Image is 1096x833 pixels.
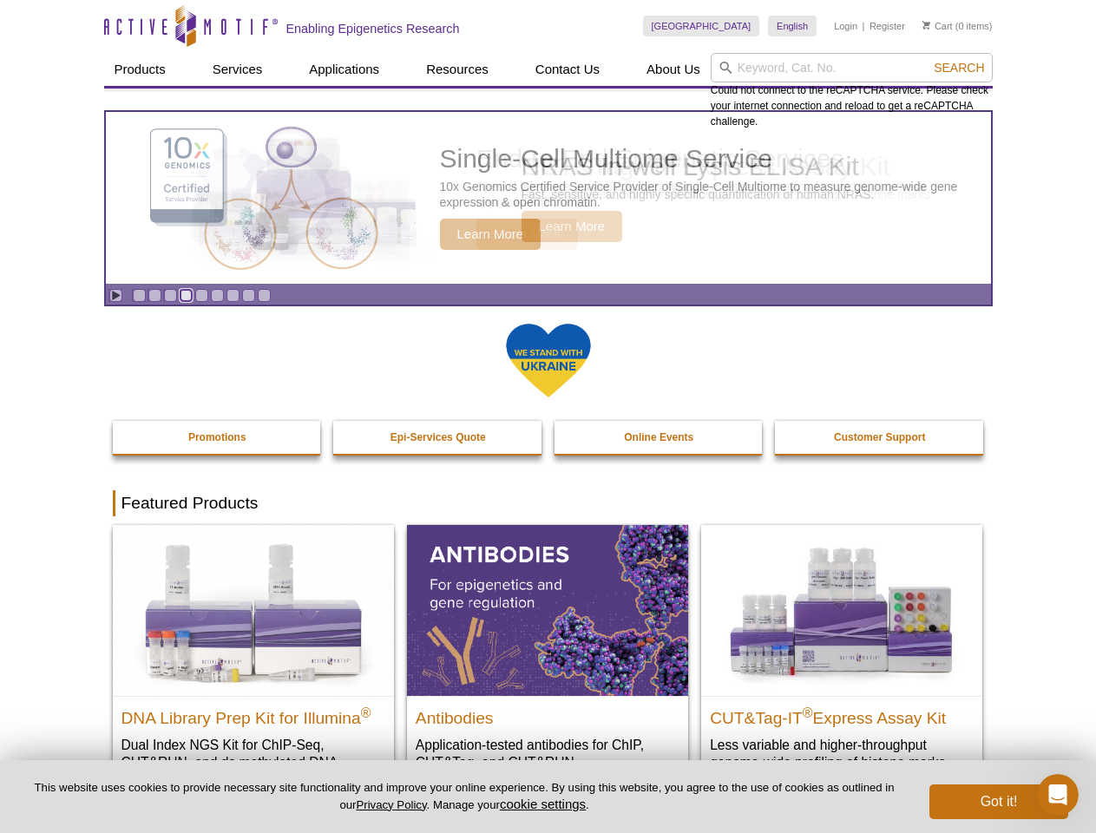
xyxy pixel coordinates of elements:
h2: Enabling Epigenetics Research [286,21,460,36]
a: Contact Us [525,53,610,86]
a: Services [202,53,273,86]
strong: Epi-Services Quote [390,431,486,443]
a: Go to slide 2 [148,289,161,302]
li: | [863,16,865,36]
a: Privacy Policy [356,798,426,811]
input: Keyword, Cat. No. [711,53,993,82]
span: Search [934,61,984,75]
a: Go to slide 6 [211,289,224,302]
a: Epi-Services Quote [333,421,543,454]
img: We Stand With Ukraine [505,322,592,399]
a: [GEOGRAPHIC_DATA] [643,16,760,36]
a: Go to slide 9 [258,289,271,302]
img: Your Cart [922,21,930,30]
h2: Antibodies [416,701,679,727]
button: Got it! [929,784,1068,819]
sup: ® [361,705,371,719]
a: All Antibodies Antibodies Application-tested antibodies for ChIP, CUT&Tag, and CUT&RUN. [407,525,688,788]
a: Online Events [555,421,765,454]
a: Cart [922,20,953,32]
a: English [768,16,817,36]
a: Toggle autoplay [109,289,122,302]
a: Promotions [113,421,323,454]
sup: ® [803,705,813,719]
a: Go to slide 8 [242,289,255,302]
button: Search [929,60,989,75]
strong: Customer Support [834,431,925,443]
div: Could not connect to the reCAPTCHA service. Please check your internet connection and reload to g... [711,53,993,129]
a: About Us [636,53,711,86]
img: CUT&Tag-IT® Express Assay Kit [701,525,982,695]
a: Applications [299,53,390,86]
strong: Promotions [188,431,246,443]
img: All Antibodies [407,525,688,695]
a: Resources [416,53,499,86]
h2: Featured Products [113,490,984,516]
a: Customer Support [775,421,985,454]
a: CUT&Tag-IT® Express Assay Kit CUT&Tag-IT®Express Assay Kit Less variable and higher-throughput ge... [701,525,982,788]
a: Login [834,20,857,32]
button: cookie settings [500,797,586,811]
a: Go to slide 7 [226,289,240,302]
li: (0 items) [922,16,993,36]
h2: DNA Library Prep Kit for Illumina [121,701,385,727]
img: DNA Library Prep Kit for Illumina [113,525,394,695]
a: Products [104,53,176,86]
a: Go to slide 5 [195,289,208,302]
a: Go to slide 4 [180,289,193,302]
p: Less variable and higher-throughput genome-wide profiling of histone marks​. [710,736,974,771]
iframe: Intercom live chat [1037,774,1079,816]
p: Dual Index NGS Kit for ChIP-Seq, CUT&RUN, and ds methylated DNA assays. [121,736,385,789]
strong: Online Events [624,431,693,443]
a: Go to slide 1 [133,289,146,302]
p: This website uses cookies to provide necessary site functionality and improve your online experie... [28,780,901,813]
h2: CUT&Tag-IT Express Assay Kit [710,701,974,727]
a: Register [870,20,905,32]
a: DNA Library Prep Kit for Illumina DNA Library Prep Kit for Illumina® Dual Index NGS Kit for ChIP-... [113,525,394,805]
p: Application-tested antibodies for ChIP, CUT&Tag, and CUT&RUN. [416,736,679,771]
a: Go to slide 3 [164,289,177,302]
